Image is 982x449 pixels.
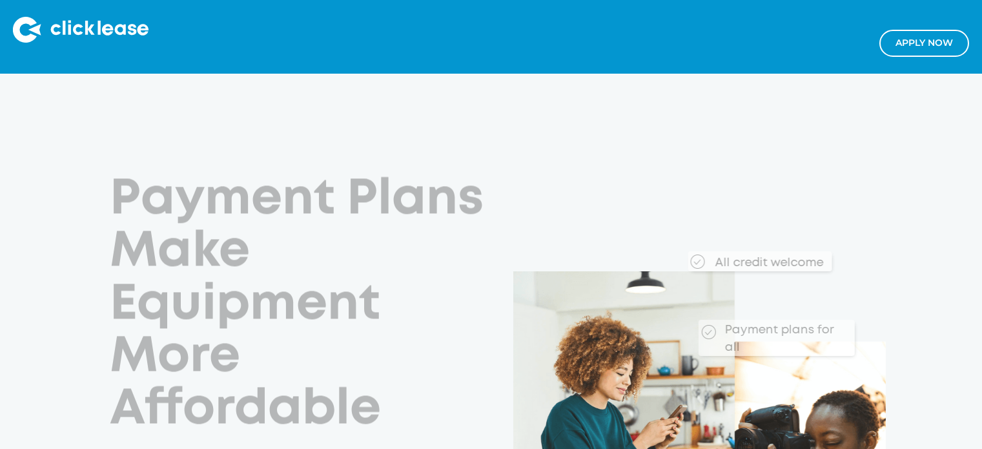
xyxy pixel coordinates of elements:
img: Clicklease logo [13,17,148,43]
a: Apply NOw [879,30,969,56]
div: All credit welcome [664,246,832,271]
img: Checkmark_callout [702,326,716,340]
div: Payment plans for all [720,315,845,356]
img: Checkmark_callout [691,255,705,269]
h1: Payment Plans Make Equipment More Affordable [110,173,513,436]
